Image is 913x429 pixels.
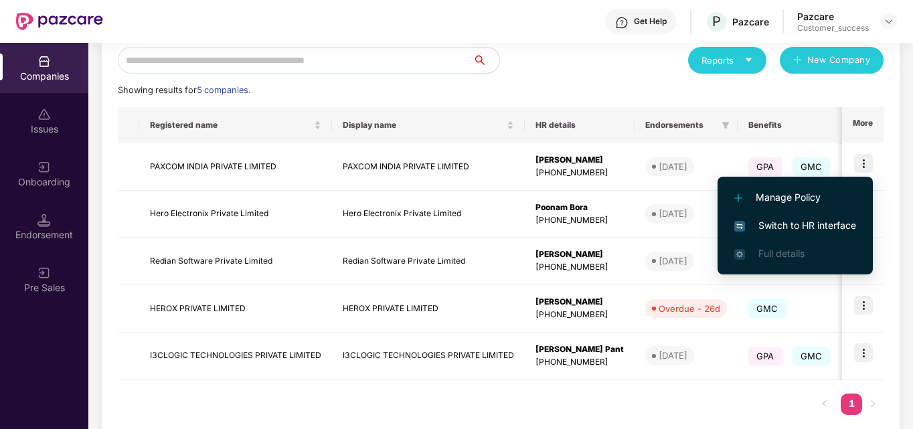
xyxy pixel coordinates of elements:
[645,120,716,131] span: Endorsements
[780,47,884,74] button: plusNew Company
[535,154,624,167] div: [PERSON_NAME]
[659,160,687,173] div: [DATE]
[535,214,624,227] div: [PHONE_NUMBER]
[719,117,732,133] span: filter
[807,54,871,67] span: New Company
[814,394,835,415] button: left
[37,266,51,280] img: svg+xml;base64,PHN2ZyB3aWR0aD0iMjAiIGhlaWdodD0iMjAiIHZpZXdCb3g9IjAgMCAyMCAyMCIgZmlsbD0ibm9uZSIgeG...
[734,218,856,233] span: Switch to HR interface
[37,55,51,68] img: svg+xml;base64,PHN2ZyBpZD0iQ29tcGFuaWVzIiB4bWxucz0iaHR0cDovL3d3dy53My5vcmcvMjAwMC9zdmciIHdpZHRoPS...
[525,107,635,143] th: HR details
[744,56,753,64] span: caret-down
[37,108,51,121] img: svg+xml;base64,PHN2ZyBpZD0iSXNzdWVzX2Rpc2FibGVkIiB4bWxucz0iaHR0cDovL3d3dy53My5vcmcvMjAwMC9zdmciIH...
[797,23,869,33] div: Customer_success
[472,47,500,74] button: search
[734,221,745,232] img: svg+xml;base64,PHN2ZyB4bWxucz0iaHR0cDovL3d3dy53My5vcmcvMjAwMC9zdmciIHdpZHRoPSIxNiIgaGVpZ2h0PSIxNi...
[862,394,884,415] button: right
[139,333,332,380] td: I3CLOGIC TECHNOLOGIES PRIVATE LIMITED
[854,154,873,173] img: icon
[748,157,782,176] span: GPA
[535,167,624,179] div: [PHONE_NUMBER]
[701,54,753,67] div: Reports
[659,254,687,268] div: [DATE]
[139,143,332,191] td: PAXCOM INDIA PRIVATE LIMITED
[869,400,877,408] span: right
[884,16,894,27] img: svg+xml;base64,PHN2ZyBpZD0iRHJvcGRvd24tMzJ4MzIiIHhtbG5zPSJodHRwOi8vd3d3LnczLm9yZy8yMDAwL3N2ZyIgd2...
[37,161,51,174] img: svg+xml;base64,PHN2ZyB3aWR0aD0iMjAiIGhlaWdodD0iMjAiIHZpZXdCb3g9IjAgMCAyMCAyMCIgZmlsbD0ibm9uZSIgeG...
[793,157,831,176] span: GMC
[748,347,782,365] span: GPA
[139,238,332,285] td: Redian Software Private Limited
[332,238,525,285] td: Redian Software Private Limited
[842,107,884,143] th: More
[615,16,629,29] img: svg+xml;base64,PHN2ZyBpZD0iSGVscC0zMngzMiIgeG1sbnM9Imh0dHA6Ly93d3cudzMub3JnLzIwMDAvc3ZnIiB3aWR0aD...
[712,13,721,29] span: P
[659,349,687,362] div: [DATE]
[758,248,805,259] span: Full details
[332,191,525,238] td: Hero Electronix Private Limited
[197,85,250,95] span: 5 companies.
[139,191,332,238] td: Hero Electronix Private Limited
[734,249,745,260] img: svg+xml;base64,PHN2ZyB4bWxucz0iaHR0cDovL3d3dy53My5vcmcvMjAwMC9zdmciIHdpZHRoPSIxNi4zNjMiIGhlaWdodD...
[841,394,862,415] li: 1
[841,394,862,414] a: 1
[332,333,525,380] td: I3CLOGIC TECHNOLOGIES PRIVATE LIMITED
[332,285,525,333] td: HEROX PRIVATE LIMITED
[854,296,873,315] img: icon
[634,16,667,27] div: Get Help
[332,143,525,191] td: PAXCOM INDIA PRIVATE LIMITED
[797,10,869,23] div: Pazcare
[343,120,504,131] span: Display name
[150,120,311,131] span: Registered name
[821,400,829,408] span: left
[37,213,51,227] img: svg+xml;base64,PHN2ZyB3aWR0aD0iMTQuNSIgaGVpZ2h0PSIxNC41IiB2aWV3Qm94PSIwIDAgMTYgMTYiIGZpbGw9Im5vbm...
[862,394,884,415] li: Next Page
[722,121,730,129] span: filter
[139,285,332,333] td: HEROX PRIVATE LIMITED
[748,299,786,318] span: GMC
[118,85,250,95] span: Showing results for
[814,394,835,415] li: Previous Page
[535,356,624,369] div: [PHONE_NUMBER]
[535,248,624,261] div: [PERSON_NAME]
[535,309,624,321] div: [PHONE_NUMBER]
[738,107,857,143] th: Benefits
[659,302,720,315] div: Overdue - 26d
[535,296,624,309] div: [PERSON_NAME]
[659,207,687,220] div: [DATE]
[793,56,802,66] span: plus
[472,55,499,66] span: search
[793,347,831,365] span: GMC
[854,343,873,362] img: icon
[332,107,525,143] th: Display name
[16,13,103,30] img: New Pazcare Logo
[535,343,624,356] div: [PERSON_NAME] Pant
[734,194,742,202] img: svg+xml;base64,PHN2ZyB4bWxucz0iaHR0cDovL3d3dy53My5vcmcvMjAwMC9zdmciIHdpZHRoPSIxMi4yMDEiIGhlaWdodD...
[734,190,856,205] span: Manage Policy
[732,15,769,28] div: Pazcare
[139,107,332,143] th: Registered name
[535,261,624,274] div: [PHONE_NUMBER]
[535,201,624,214] div: Poonam Bora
